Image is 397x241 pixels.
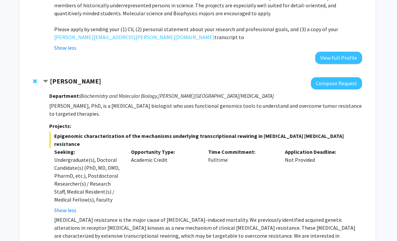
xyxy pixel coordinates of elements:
[80,92,158,99] i: Biochemistry and Molecular Biology,
[203,148,280,214] div: Fulltime
[54,44,76,52] button: Show less
[49,102,362,118] p: [PERSON_NAME], PhD, is a [MEDICAL_DATA] biologist who uses functional genomics tools to understan...
[126,148,203,214] div: Academic Credit
[131,148,198,156] p: Opportunity Type:
[54,206,76,214] button: Show less
[54,156,121,204] div: Undergraduate(s), Doctoral Candidate(s) (PhD, MD, DMD, PharmD, etc.), Postdoctoral Researcher(s) ...
[5,211,28,236] iframe: Chat
[33,79,37,84] span: Remove Utthara Nayar from bookmarks
[50,77,101,85] strong: [PERSON_NAME]
[208,148,275,156] p: Time Commitment:
[49,123,71,129] strong: Projects:
[49,132,362,148] span: Epigenomic characterization of the mechanisms underlying transcriptional rewiring in [MEDICAL_DAT...
[54,33,214,41] a: [PERSON_NAME][EMAIL_ADDRESS][PERSON_NAME][DOMAIN_NAME]
[54,148,121,156] p: Seeking:
[280,148,357,214] div: Not Provided
[43,79,48,84] span: Contract Utthara Nayar Bookmark
[315,52,362,64] button: View Full Profile
[158,92,274,99] i: [PERSON_NAME][GEOGRAPHIC_DATA][MEDICAL_DATA]
[49,92,80,99] strong: Department:
[285,148,352,156] p: Application Deadline:
[311,77,362,90] button: Compose Request to Utthara Nayar
[54,25,362,41] p: Please apply by sending your (1) CV, (2) personal statement about your research and professional ...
